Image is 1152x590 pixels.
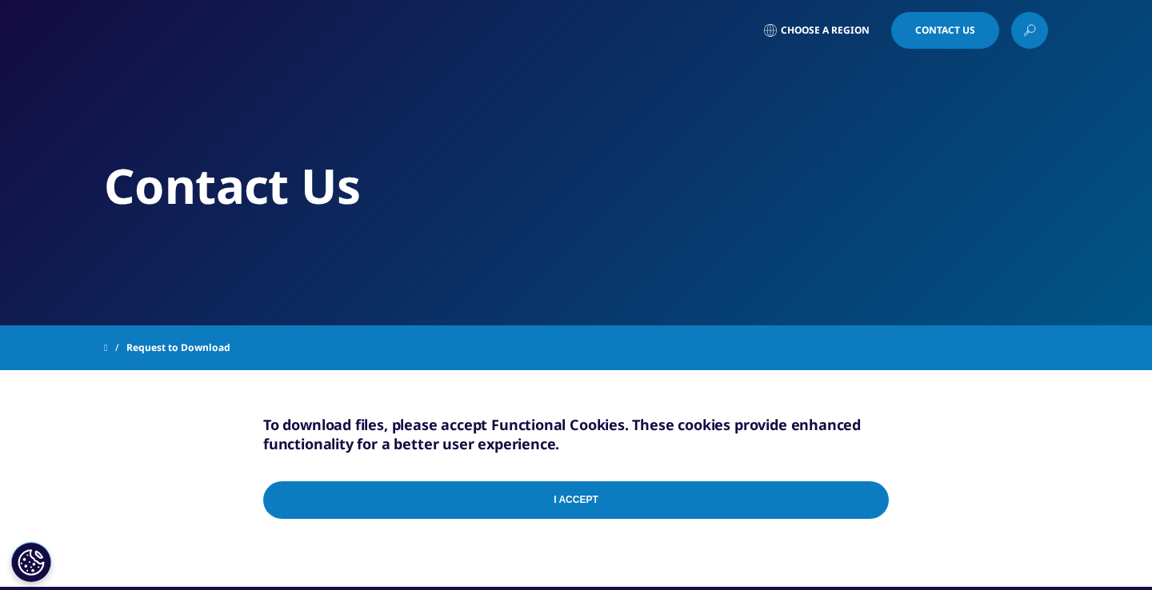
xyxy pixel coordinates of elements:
[104,156,1048,216] h2: Contact Us
[915,26,975,35] span: Contact Us
[891,12,999,49] a: Contact Us
[263,415,889,453] h5: To download files, please accept Functional Cookies. These cookies provide enhanced functionality...
[263,481,889,519] input: I Accept
[11,542,51,582] button: Cookie Settings
[126,333,230,362] span: Request to Download
[781,24,870,37] span: Choose a Region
